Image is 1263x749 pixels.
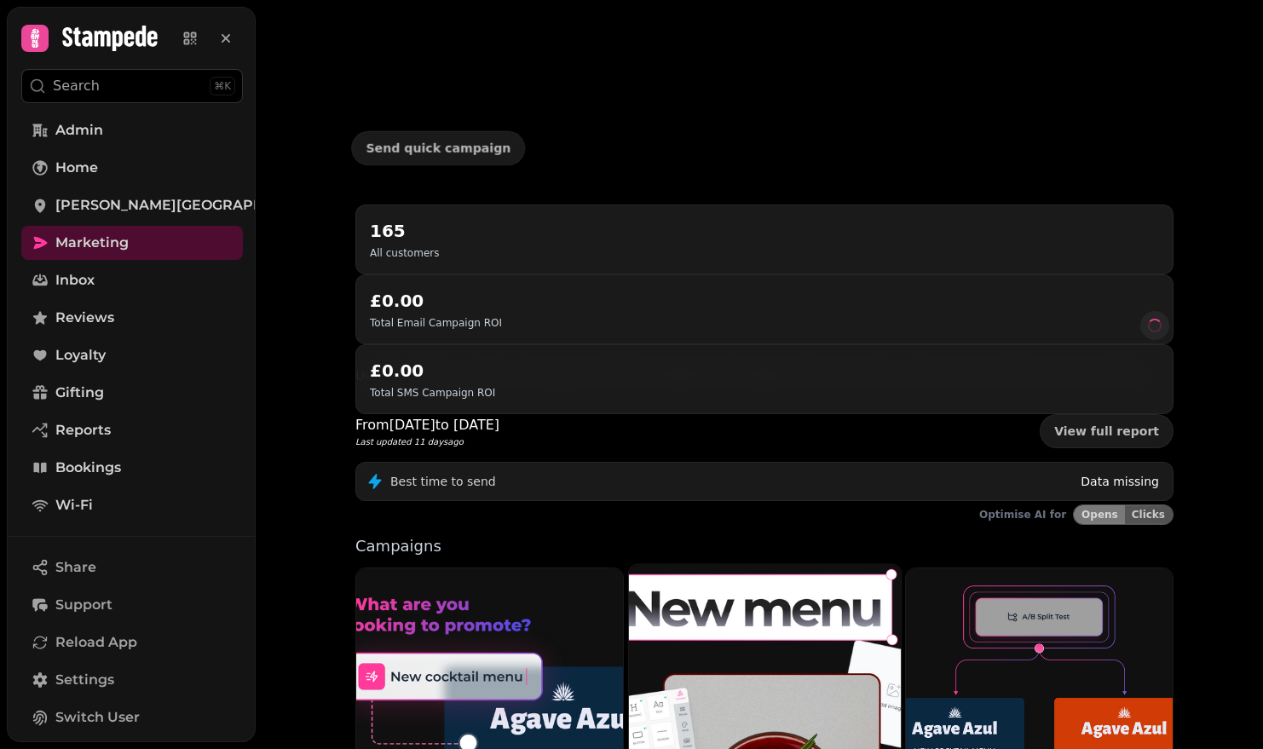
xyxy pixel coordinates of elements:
span: Reports [55,420,111,441]
p: All customers [370,246,439,260]
a: View full report [1040,414,1174,448]
p: From [DATE] to [DATE] [355,415,499,435]
p: Data missing [1081,473,1159,490]
p: Search [53,76,100,96]
a: Marketing [21,226,243,260]
span: Admin [55,120,103,141]
span: Loyalty [55,345,106,366]
span: Share [55,557,96,578]
a: Admin [21,113,243,147]
a: [PERSON_NAME][GEOGRAPHIC_DATA] [21,188,243,222]
button: Support [21,588,243,622]
p: Last updated 11 days ago [355,435,499,448]
span: Home [55,158,98,178]
a: Home [21,151,243,185]
span: Clicks [1132,510,1165,520]
span: Reload App [55,632,137,653]
h2: £0.00 [370,359,495,383]
h2: £0.00 [370,289,502,313]
span: Reviews [55,308,114,328]
button: Send quick campaign [351,131,525,165]
p: Optimise AI for [979,508,1066,521]
a: Bookings [21,451,243,485]
span: Wi-Fi [55,495,93,516]
a: Wi-Fi [21,488,243,522]
button: Reload App [21,625,243,660]
a: Reviews [21,301,243,335]
span: Support [55,595,112,615]
span: Inbox [55,270,95,291]
a: Settings [21,663,243,697]
a: Gifting [21,376,243,410]
a: Inbox [21,263,243,297]
span: Send quick campaign [366,142,510,154]
a: Reports [21,413,243,447]
a: Loyalty [21,338,243,372]
p: Total Email Campaign ROI [370,316,502,330]
span: Gifting [55,383,104,403]
h2: 165 [370,219,439,243]
button: Opens [1074,505,1125,524]
p: Best time to send [390,473,496,490]
span: Bookings [55,458,121,478]
div: ⌘K [210,77,235,95]
p: Campaigns [355,539,1174,554]
span: Settings [55,670,114,690]
span: [PERSON_NAME][GEOGRAPHIC_DATA] [55,195,328,216]
p: Total SMS Campaign ROI [370,386,495,400]
button: Clicks [1125,505,1173,524]
button: Search⌘K [21,69,243,103]
span: Marketing [55,233,129,253]
button: refresh [1140,311,1169,340]
span: Switch User [55,707,140,728]
button: Switch User [21,700,243,735]
span: Opens [1081,510,1118,520]
button: Share [21,550,243,585]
